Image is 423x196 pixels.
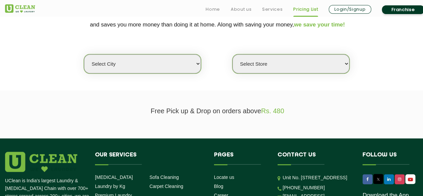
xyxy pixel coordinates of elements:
a: [PHONE_NUMBER] [283,185,325,190]
a: Laundry by Kg [95,184,125,189]
img: UClean Laundry and Dry Cleaning [5,4,35,13]
a: Pricing List [293,5,318,13]
h4: Follow us [362,152,421,165]
a: Home [206,5,220,13]
a: Login/Signup [329,5,371,14]
span: Rs. 480 [261,107,284,115]
a: Locate us [214,175,234,180]
a: About us [231,5,251,13]
h4: Pages [214,152,268,165]
img: UClean Laundry and Dry Cleaning [406,176,415,183]
p: Unit No. [STREET_ADDRESS] [283,174,352,182]
a: Carpet Cleaning [149,184,183,189]
a: Blog [214,184,223,189]
a: Sofa Cleaning [149,175,179,180]
a: Services [262,5,283,13]
h4: Our Services [95,152,204,165]
a: [MEDICAL_DATA] [95,175,133,180]
h4: Contact us [278,152,352,165]
img: logo.png [5,152,77,172]
span: we save your time! [294,21,345,28]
